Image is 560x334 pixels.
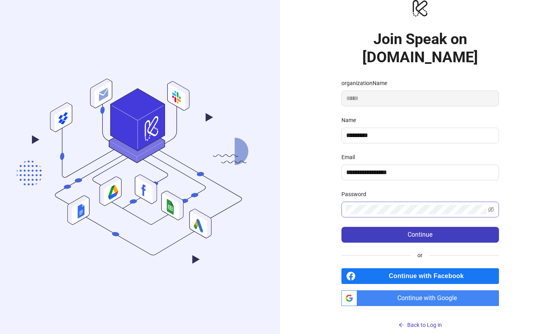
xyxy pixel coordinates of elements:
[341,79,392,87] label: organizationName
[346,131,493,140] input: Name
[360,290,499,306] span: Continue with Google
[341,319,499,331] button: Back to Log in
[341,306,499,331] a: Back to Log in
[341,268,499,284] a: Continue with Facebook
[488,206,494,213] span: eye-invisible
[346,205,486,214] input: Password
[341,190,371,199] label: Password
[408,231,432,238] span: Continue
[341,290,499,306] a: Continue with Google
[341,153,360,161] label: Email
[411,251,429,260] span: or
[341,227,499,243] button: Continue
[341,30,499,66] h1: Join Speak on [DOMAIN_NAME]
[346,168,493,177] input: Email
[359,268,499,284] span: Continue with Facebook
[399,322,404,328] span: arrow-left
[341,116,361,124] label: Name
[407,322,442,328] span: Back to Log in
[341,91,499,106] input: organizationName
